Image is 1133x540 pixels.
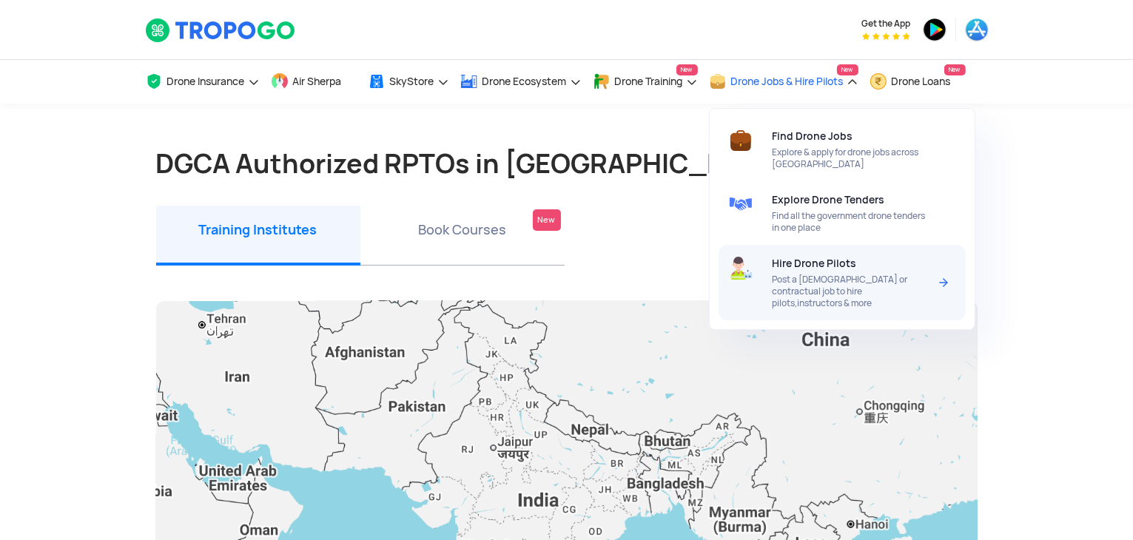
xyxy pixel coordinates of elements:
[773,130,853,142] span: Find Drone Jobs
[862,33,910,40] img: App Raking
[156,148,978,179] h1: DGCA Authorized RPTOs in [GEOGRAPHIC_DATA]
[729,129,753,152] img: ic_briefcase1.svg
[837,64,858,75] span: New
[719,181,966,245] a: Explore Drone TendersFind all the government drone tenders in one place
[944,64,966,75] span: New
[773,257,857,269] span: Hire Drone Pilots
[965,18,989,41] img: ic_appstore.png
[773,194,885,206] span: Explore Drone Tenders
[293,75,342,87] span: Air Sherpa
[593,60,698,104] a: Drone TrainingNew
[156,206,360,266] li: Training Institutes
[719,118,966,181] a: Find Drone JobsExplore & apply for drone jobs across [GEOGRAPHIC_DATA]
[862,18,911,30] span: Get the App
[709,60,858,104] a: Drone Jobs & Hire PilotsNew
[773,146,929,170] span: Explore & apply for drone jobs across [GEOGRAPHIC_DATA]
[145,60,260,104] a: Drone Insurance
[145,18,297,43] img: TropoGo Logo
[935,274,952,291] img: Arrow
[271,60,357,104] a: Air Sherpa
[460,60,582,104] a: Drone Ecosystem
[731,75,844,87] span: Drone Jobs & Hire Pilots
[773,274,929,309] span: Post a [DEMOGRAPHIC_DATA] or contractual job to hire pilots,instructors & more
[368,60,449,104] a: SkyStore
[892,75,951,87] span: Drone Loans
[729,256,753,280] img: ic_uav_pilot.svg
[719,245,966,320] a: Hire Drone PilotsPost a [DEMOGRAPHIC_DATA] or contractual job to hire pilots,instructors & moreArrow
[167,75,245,87] span: Drone Insurance
[615,75,683,87] span: Drone Training
[923,18,947,41] img: ic_playstore.png
[676,64,698,75] span: New
[390,75,434,87] span: SkyStore
[729,192,753,216] img: ic_tenders.svg
[483,75,567,87] span: Drone Ecosystem
[533,209,561,231] div: New
[870,60,966,104] a: Drone LoansNew
[773,210,929,234] span: Find all the government drone tenders in one place
[360,206,565,266] li: Book Courses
